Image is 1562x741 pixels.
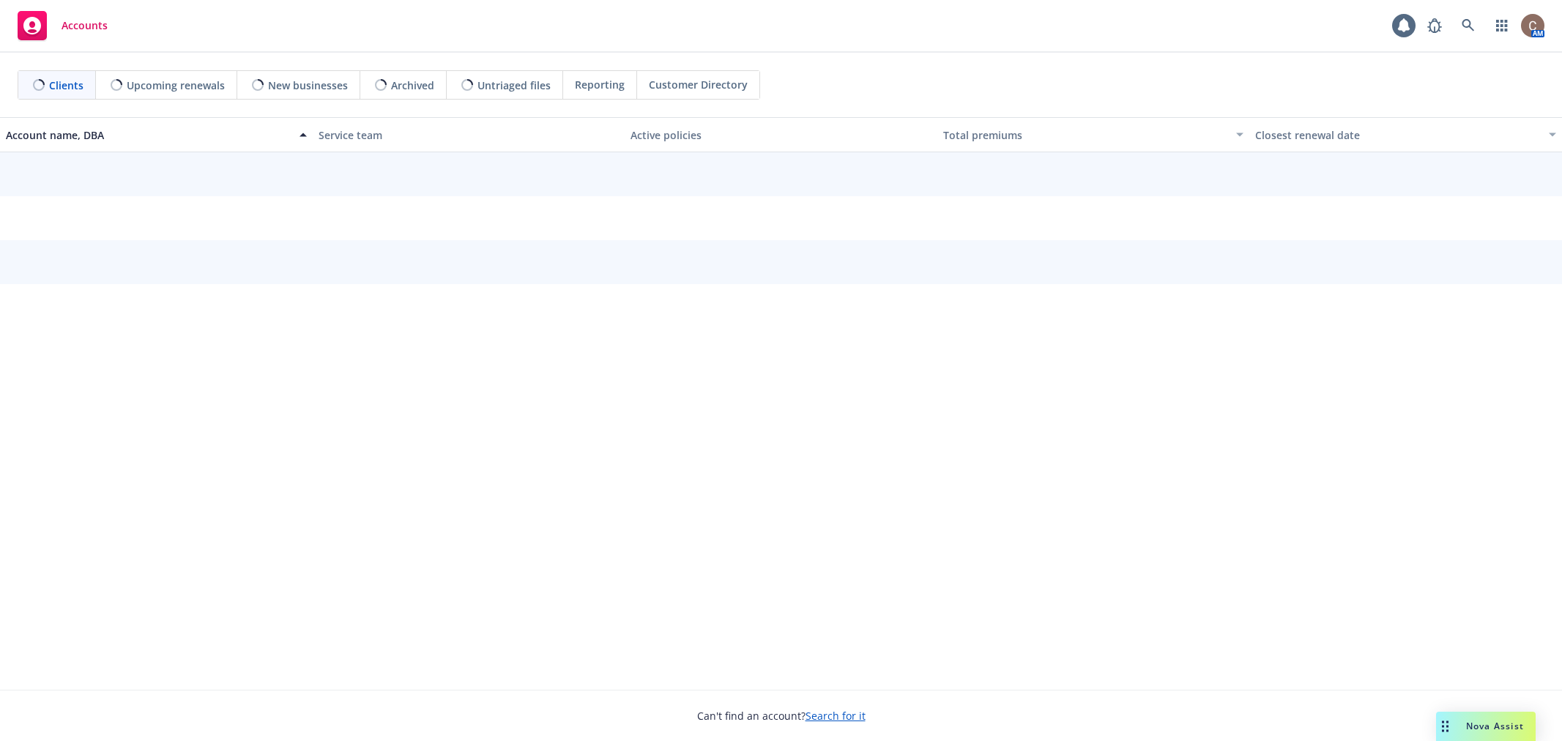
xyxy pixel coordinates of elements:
span: Archived [391,78,434,93]
button: Nova Assist [1436,712,1536,741]
span: Reporting [575,77,625,92]
button: Service team [313,117,625,152]
img: photo [1521,14,1544,37]
a: Accounts [12,5,114,46]
button: Total premiums [937,117,1250,152]
span: Upcoming renewals [127,78,225,93]
a: Search for it [806,709,866,723]
a: Switch app [1487,11,1517,40]
div: Drag to move [1436,712,1454,741]
div: Total premiums [943,127,1228,143]
div: Active policies [631,127,931,143]
span: Accounts [62,20,108,31]
div: Closest renewal date [1255,127,1540,143]
button: Closest renewal date [1249,117,1562,152]
a: Search [1454,11,1483,40]
div: Account name, DBA [6,127,291,143]
span: Can't find an account? [697,708,866,723]
span: Nova Assist [1466,720,1524,732]
span: New businesses [268,78,348,93]
a: Report a Bug [1420,11,1449,40]
span: Customer Directory [649,77,748,92]
button: Active policies [625,117,937,152]
div: Service team [319,127,620,143]
span: Untriaged files [477,78,551,93]
span: Clients [49,78,83,93]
